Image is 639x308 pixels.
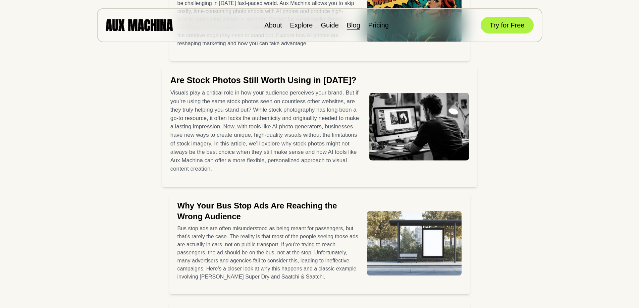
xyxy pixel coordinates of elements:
[177,200,359,222] h2: Why Your Bus Stop Ads Are Reaching the Wrong Audience
[368,21,389,29] a: Pricing
[481,17,534,34] button: Try for Free
[170,89,361,173] p: Visuals play a critical role in how your audience perceives your brand. But if you’re using the s...
[264,21,282,29] a: About
[11,192,628,294] a: Why Your Bus Stop Ads Are Reaching the Wrong AudienceBus stop ads are often misunderstood as bein...
[177,225,359,281] p: Bus stop ads are often misunderstood as being meant for passengers, but that’s rarely the case. T...
[369,93,469,161] img: Post Image
[170,75,361,86] h2: Are Stock Photos Still Worth Using in [DATE]?
[106,19,173,31] img: AUX MACHINA
[290,21,313,29] a: Explore
[321,21,338,29] a: Guide
[347,21,360,29] a: Blog
[11,69,628,184] a: Are Stock Photos Still Worth Using in [DATE]?Visuals play a critical role in how your audience pe...
[367,211,462,275] img: Post Image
